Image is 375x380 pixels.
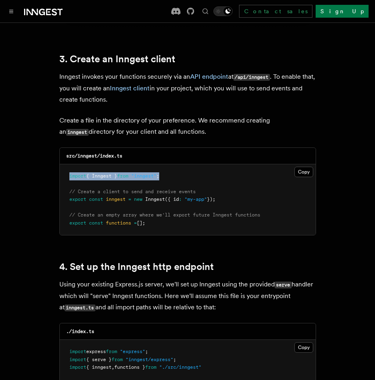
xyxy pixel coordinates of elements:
code: inngest.ts [65,304,95,311]
span: ; [156,173,159,179]
p: Inngest invokes your functions securely via an at . To enable that, you will create an in your pr... [59,71,316,105]
code: serve [275,282,292,288]
span: = [128,196,131,202]
span: functions [106,220,131,226]
button: Copy [294,167,313,177]
span: "my-app" [184,196,207,202]
span: "express" [120,349,145,354]
span: // Create a client to send and receive events [69,189,196,194]
span: : [179,196,182,202]
code: ./index.ts [66,329,94,334]
span: []; [137,220,145,226]
span: import [69,364,86,370]
span: import [69,173,86,179]
span: { inngest [86,364,111,370]
span: , [111,364,114,370]
code: /api/inngest [233,74,270,81]
span: ({ id [165,196,179,202]
span: inngest [106,196,126,202]
span: "./src/inngest" [159,364,201,370]
a: 3. Create an Inngest client [59,53,175,65]
span: Inngest [145,196,165,202]
span: "inngest" [131,173,156,179]
span: from [111,357,123,362]
span: import [69,357,86,362]
a: Sign Up [316,5,369,18]
span: from [106,349,117,354]
span: new [134,196,142,202]
span: export [69,196,86,202]
span: const [89,220,103,226]
span: import [69,349,86,354]
a: 4. Set up the Inngest http endpoint [59,261,214,272]
span: }); [207,196,215,202]
span: export [69,220,86,226]
a: Inngest client [110,84,150,92]
button: Toggle navigation [6,6,16,16]
span: from [117,173,128,179]
span: ; [145,349,148,354]
button: Find something... [201,6,210,16]
span: express [86,349,106,354]
span: const [89,196,103,202]
span: from [145,364,156,370]
code: src/inngest/index.ts [66,153,122,159]
button: Copy [294,342,313,353]
a: Contact sales [239,5,312,18]
span: = [134,220,137,226]
span: { serve } [86,357,111,362]
p: Create a file in the directory of your preference. We recommend creating an directory for your cl... [59,115,316,138]
span: // Create an empty array where we'll export future Inngest functions [69,212,260,218]
a: API endpoint [190,73,228,80]
button: Toggle dark mode [213,6,233,16]
code: inngest [66,129,89,136]
span: ; [173,357,176,362]
span: "inngest/express" [126,357,173,362]
p: Using your existing Express.js server, we'll set up Inngest using the provided handler which will... [59,279,316,313]
span: { Inngest } [86,173,117,179]
span: functions } [114,364,145,370]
